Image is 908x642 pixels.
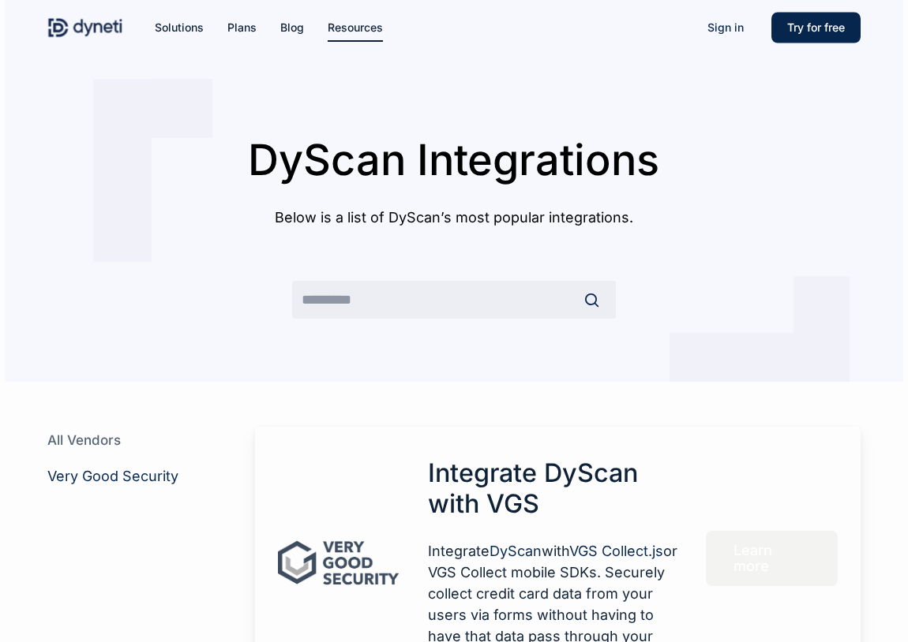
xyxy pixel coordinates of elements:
img: Dyneti Technologies [47,16,123,39]
h1: DyScan Integrations [236,135,671,185]
a: Resources [328,19,383,36]
h4: All Vendors [47,427,238,454]
span: Blog [280,21,304,34]
span: Resources [328,21,383,34]
a: Plans [227,19,257,36]
a: Blog [280,19,304,36]
a: Learn more [706,531,837,586]
span: Solutions [155,21,204,34]
h3: Integrate DyScan with VGS [428,457,687,519]
p: Below is a list of DyScan’s most popular integrations. [236,207,671,228]
a: Try for free [771,19,861,36]
div: Page 3 [428,457,687,519]
span: Learn more [734,543,809,574]
span: Try for free [787,21,845,34]
a: DyScan [490,543,542,559]
a: VGS Collect.js [569,543,663,559]
a: Solutions [155,19,204,36]
a: Sign in [692,15,760,40]
a: Very Good Security [47,468,178,484]
span: Sign in [707,21,744,34]
span: Plans [227,21,257,34]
